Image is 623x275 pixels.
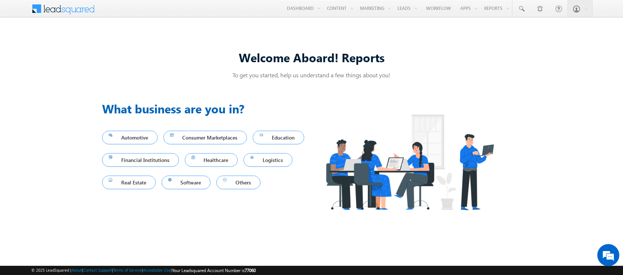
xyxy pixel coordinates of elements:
[109,155,172,165] span: Financial Institutions
[259,133,298,142] span: Education
[109,177,149,187] span: Real Estate
[172,268,256,273] span: Your Leadsquared Account Number is
[113,268,142,272] a: Terms of Service
[102,100,311,117] h3: What business are you in?
[223,177,254,187] span: Others
[311,100,508,225] img: Industry.png
[71,268,82,272] a: About
[168,177,204,187] span: Software
[191,155,231,165] span: Healthcare
[170,133,241,142] span: Consumer Marketplaces
[102,49,521,65] div: Welcome Aboard! Reports
[102,71,521,79] p: To get you started, help us understand a few things about you!
[31,267,256,274] span: © 2025 LeadSquared | | | | |
[250,155,286,165] span: Logistics
[245,268,256,273] span: 77060
[109,133,151,142] span: Automotive
[143,268,171,272] a: Acceptable Use
[83,268,112,272] a: Contact Support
